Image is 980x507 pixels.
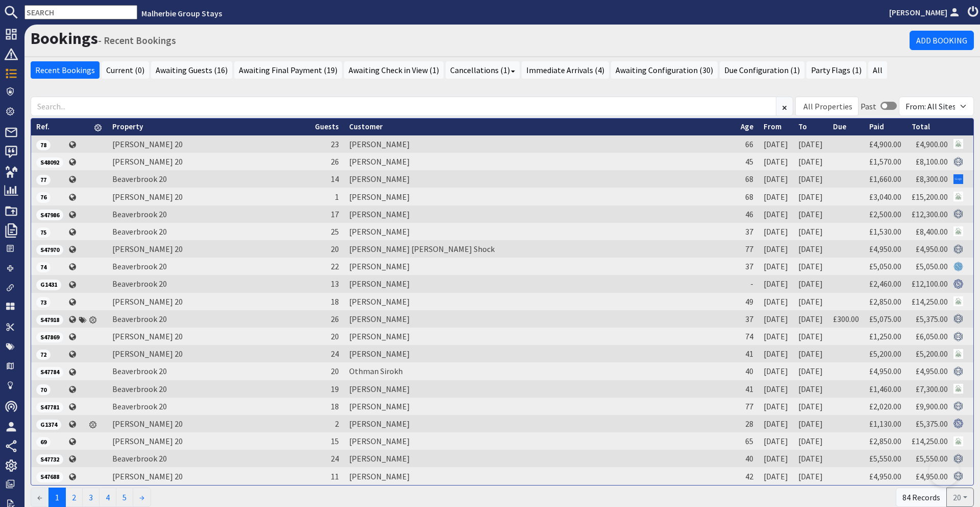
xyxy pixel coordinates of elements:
td: [PERSON_NAME] [344,310,736,328]
td: 68 [736,170,758,188]
span: 77 [36,175,51,185]
a: 72 [36,349,51,359]
td: [DATE] [793,188,828,205]
a: £4,950.00 [916,366,948,376]
td: 42 [736,467,758,485]
td: [PERSON_NAME] [PERSON_NAME] Shock [344,240,736,258]
img: Referer: Malherbie Group Stays [953,349,963,359]
a: [PERSON_NAME] 20 [112,419,183,429]
a: £4,900.00 [916,139,948,149]
a: [PERSON_NAME] [889,6,962,18]
td: [DATE] [793,450,828,467]
span: G1431 [36,280,61,290]
td: 40 [736,450,758,467]
td: [DATE] [758,293,793,310]
a: Immediate Arrivals (4) [522,61,609,79]
a: Awaiting Guests (16) [151,61,232,79]
small: - Recent Bookings [98,34,176,47]
a: £1,460.00 [869,384,901,394]
td: [PERSON_NAME] [344,223,736,240]
a: Guests [315,122,339,131]
td: Othman Sirokh [344,362,736,380]
a: 2 [65,488,83,507]
td: [DATE] [793,345,828,362]
a: Total [912,122,930,131]
td: [DATE] [758,153,793,170]
span: 15 [331,436,339,446]
td: [DATE] [793,310,828,328]
a: £4,900.00 [869,139,901,149]
img: Referer: Sleeps 12 [953,401,963,411]
td: [DATE] [793,328,828,345]
a: Paid [869,122,884,131]
td: [PERSON_NAME] [344,415,736,432]
a: Awaiting Check in View (1) [344,61,444,79]
a: 70 [36,384,51,394]
span: 20 [331,244,339,254]
td: 68 [736,188,758,205]
a: £4,950.00 [916,244,948,254]
td: 41 [736,380,758,398]
span: S48092 [36,157,63,168]
span: 14 [331,174,339,184]
a: G1431 [36,279,61,289]
td: [DATE] [793,153,828,170]
td: [DATE] [758,223,793,240]
a: £300.00 [833,314,859,324]
a: Customer [349,122,383,131]
a: S47986 [36,209,63,219]
td: 66 [736,135,758,153]
span: 23 [331,139,339,149]
a: Age [741,122,753,131]
td: 41 [736,345,758,362]
a: £4,950.00 [869,244,901,254]
a: 69 [36,436,51,446]
a: £1,570.00 [869,156,901,167]
td: [PERSON_NAME] [344,275,736,292]
span: S47781 [36,402,63,412]
a: Beaverbrook 20 [112,261,167,271]
a: Property [112,122,143,131]
span: 20 [331,331,339,341]
td: [PERSON_NAME] [344,205,736,223]
img: Referer: Malherbie Group Stays [953,296,963,306]
td: [DATE] [758,328,793,345]
td: [DATE] [758,135,793,153]
a: [PERSON_NAME] 20 [112,436,183,446]
td: [DATE] [758,362,793,380]
td: 28 [736,415,758,432]
a: Beaverbrook 20 [112,384,167,394]
a: £5,550.00 [869,453,901,464]
span: 24 [331,349,339,359]
a: S47869 [36,331,63,341]
a: To [798,122,807,131]
a: [PERSON_NAME] 20 [112,349,183,359]
img: Referer: Malherbie Group Stays [953,436,963,446]
a: S47732 [36,453,63,464]
span: 74 [36,262,51,272]
a: £2,850.00 [869,436,901,446]
a: £8,300.00 [916,174,948,184]
span: 17 [331,209,339,219]
td: 65 [736,432,758,450]
span: 1 [48,488,66,507]
a: S47918 [36,314,63,324]
td: [PERSON_NAME] [344,467,736,485]
a: Awaiting Final Payment (19) [234,61,342,79]
td: [PERSON_NAME] [344,450,736,467]
button: 20 [946,488,974,507]
span: 69 [36,437,51,447]
a: 76 [36,191,51,201]
a: 77 [36,174,51,184]
img: Referer: Sleeps 12 [953,454,963,464]
input: SEARCH [24,5,137,19]
span: 18 [331,401,339,411]
td: [PERSON_NAME] [344,153,736,170]
a: £1,530.00 [869,226,901,237]
a: Cancellations (1) [446,61,520,79]
td: [DATE] [793,380,828,398]
td: [DATE] [758,380,793,398]
img: Referer: Sleeps 12 [953,332,963,341]
a: £3,040.00 [869,192,901,202]
td: [PERSON_NAME] [344,328,736,345]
